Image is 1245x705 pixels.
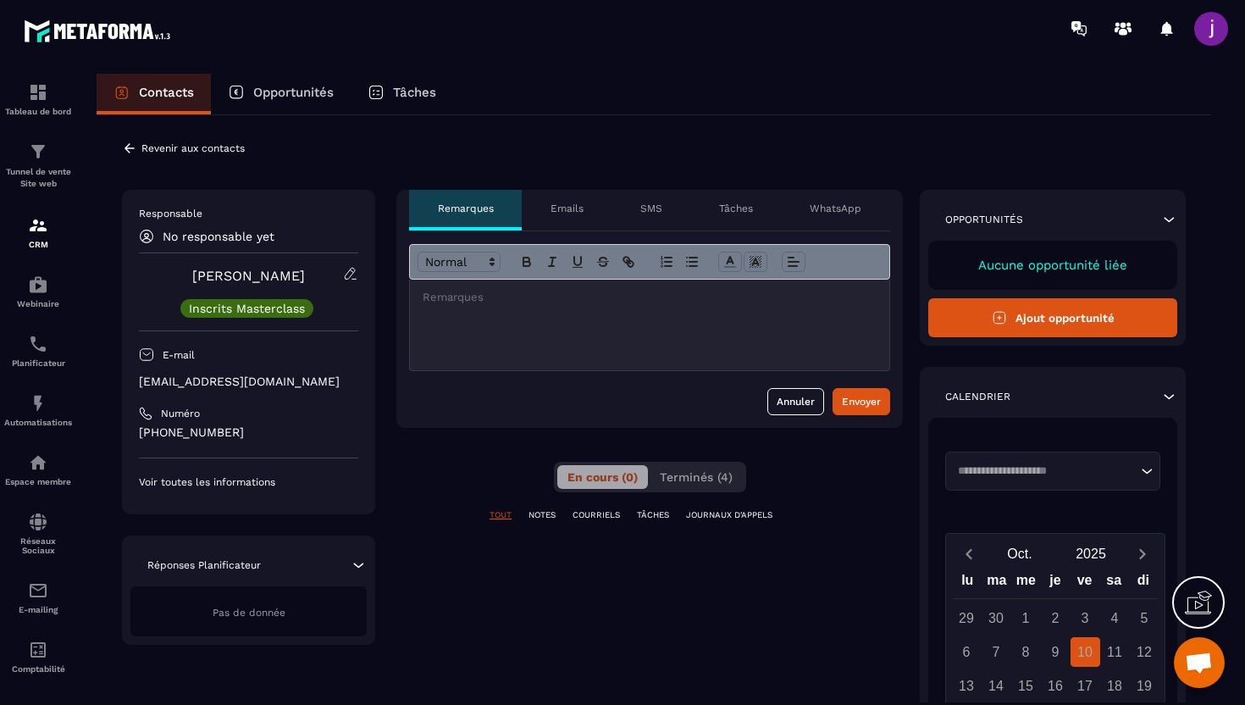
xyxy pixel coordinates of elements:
p: TÂCHES [637,509,669,521]
p: NOTES [528,509,556,521]
div: 15 [1011,671,1041,701]
img: formation [28,142,48,162]
div: 10 [1071,637,1100,667]
p: Aucune opportunité liée [945,258,1160,273]
div: 3 [1071,603,1100,633]
img: formation [28,82,48,103]
button: Open months overlay [984,539,1055,569]
div: 2 [1041,603,1071,633]
p: Espace membre [4,477,72,486]
p: WhatsApp [810,202,861,215]
p: Tunnel de vente Site web [4,166,72,190]
p: Planificateur [4,358,72,368]
a: automationsautomationsEspace membre [4,440,72,499]
img: logo [24,15,176,47]
input: Search for option [952,463,1137,480]
a: social-networksocial-networkRéseaux Sociaux [4,499,72,568]
p: No responsable yet [163,230,274,243]
button: Ajout opportunité [928,298,1177,337]
button: Envoyer [833,388,890,415]
div: 1 [1011,603,1041,633]
img: scheduler [28,334,48,354]
div: ve [1070,569,1099,598]
a: schedulerschedulerPlanificateur [4,321,72,380]
div: ma [982,569,1012,598]
div: 18 [1100,671,1130,701]
p: Automatisations [4,418,72,427]
a: Contacts [97,74,211,114]
a: [PERSON_NAME] [192,268,305,284]
div: me [1011,569,1041,598]
a: accountantaccountantComptabilité [4,627,72,686]
div: 9 [1041,637,1071,667]
p: COURRIELS [573,509,620,521]
a: formationformationCRM [4,203,72,262]
img: automations [28,393,48,414]
div: 16 [1041,671,1071,701]
div: 7 [982,637,1011,667]
p: Webinaire [4,299,72,308]
span: En cours (0) [567,470,638,484]
div: di [1128,569,1158,598]
div: 4 [1100,603,1130,633]
div: 13 [952,671,982,701]
div: sa [1099,569,1129,598]
div: lu [953,569,982,598]
div: 17 [1071,671,1100,701]
img: formation [28,215,48,236]
a: automationsautomationsAutomatisations [4,380,72,440]
div: 6 [952,637,982,667]
img: social-network [28,512,48,532]
div: 11 [1100,637,1130,667]
p: Revenir aux contacts [141,142,245,154]
p: Tâches [393,85,436,100]
p: Tableau de bord [4,107,72,116]
img: automations [28,275,48,295]
a: emailemailE-mailing [4,568,72,627]
p: Réseaux Sociaux [4,536,72,555]
p: Responsable [139,207,358,220]
button: Terminés (4) [650,465,743,489]
p: Tâches [719,202,753,215]
p: Remarques [438,202,494,215]
p: Calendrier [945,390,1010,403]
button: Previous month [953,542,984,565]
button: Open years overlay [1055,539,1126,569]
div: 8 [1011,637,1041,667]
p: TOUT [490,509,512,521]
a: Opportunités [211,74,351,114]
a: formationformationTunnel de vente Site web [4,129,72,203]
div: 5 [1130,603,1159,633]
a: Tâches [351,74,453,114]
span: Pas de donnée [213,607,285,619]
p: [EMAIL_ADDRESS][DOMAIN_NAME] [139,374,358,390]
img: email [28,580,48,601]
div: 19 [1130,671,1159,701]
p: Opportunités [945,213,1023,226]
p: SMS [640,202,662,215]
div: Ouvrir le chat [1174,637,1225,688]
p: Voir toutes les informations [139,475,358,489]
button: Annuler [767,388,824,415]
p: E-mail [163,348,195,362]
a: automationsautomationsWebinaire [4,262,72,321]
div: 14 [982,671,1011,701]
p: JOURNAUX D'APPELS [686,509,772,521]
p: E-mailing [4,605,72,614]
button: Next month [1126,542,1158,565]
p: Numéro [161,407,200,420]
div: Search for option [945,452,1160,491]
img: accountant [28,640,48,660]
button: En cours (0) [557,465,648,489]
div: 12 [1130,637,1159,667]
p: Réponses Planificateur [147,558,261,572]
p: Opportunités [253,85,334,100]
p: Contacts [139,85,194,100]
p: Emails [551,202,584,215]
p: [PHONE_NUMBER] [139,425,358,441]
div: Envoyer [842,393,881,410]
a: formationformationTableau de bord [4,69,72,129]
p: CRM [4,240,72,249]
img: automations [28,452,48,473]
div: 30 [982,603,1011,633]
